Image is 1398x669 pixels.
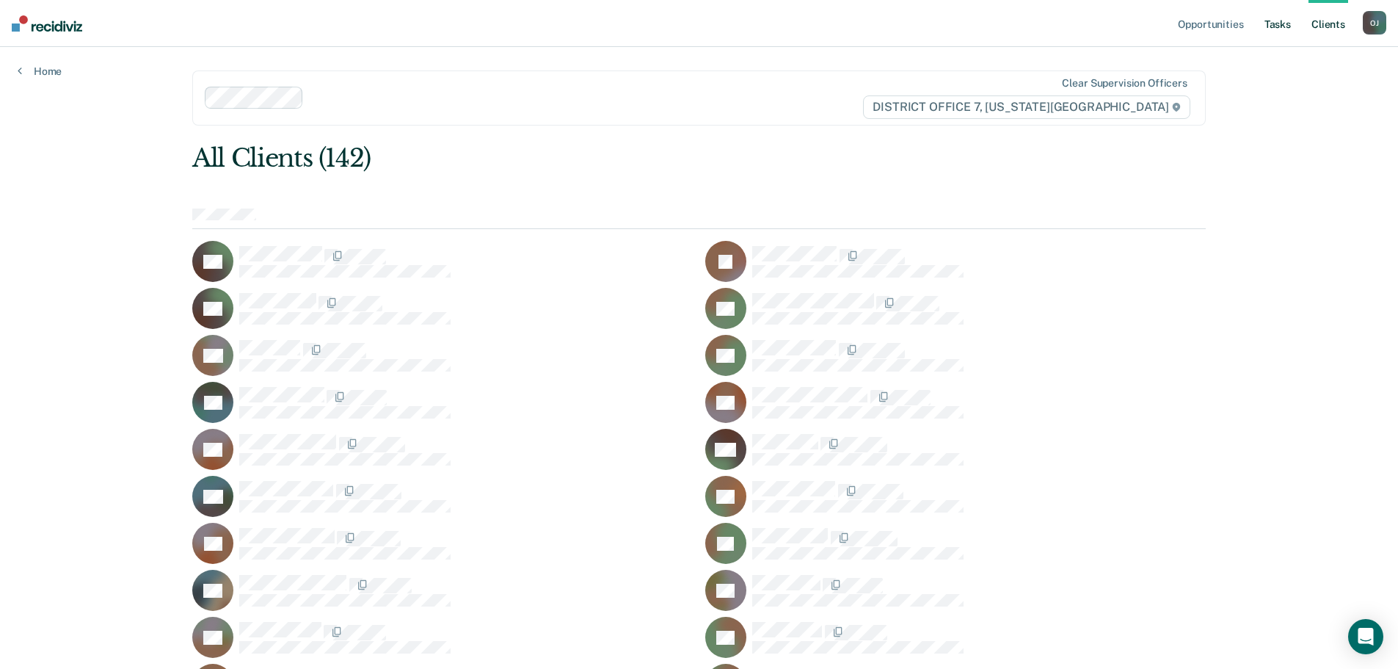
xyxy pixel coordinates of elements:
div: O J [1363,11,1386,35]
span: DISTRICT OFFICE 7, [US_STATE][GEOGRAPHIC_DATA] [863,95,1190,119]
div: Clear supervision officers [1062,77,1187,90]
button: OJ [1363,11,1386,35]
a: Home [18,65,62,78]
div: Open Intercom Messenger [1348,619,1383,654]
img: Recidiviz [12,15,82,32]
div: All Clients (142) [192,143,1003,173]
